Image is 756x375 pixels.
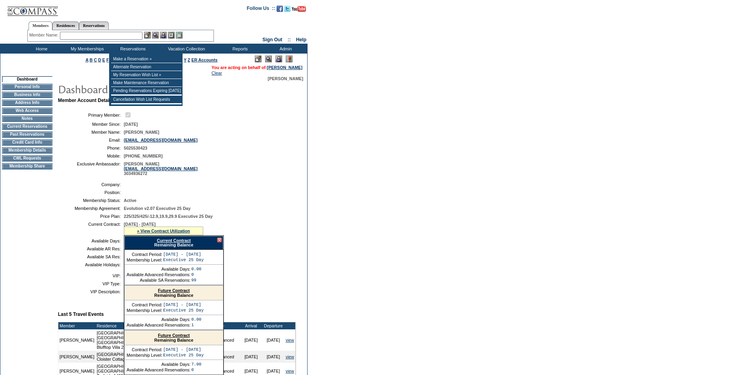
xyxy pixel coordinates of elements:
a: Clear [212,71,222,75]
td: Type [214,322,240,329]
td: [DATE] [240,329,262,351]
td: Member [58,322,96,329]
td: Primary Member: [61,111,121,119]
td: Membership Level: [127,353,162,358]
a: Residences [52,21,79,30]
img: Subscribe to our YouTube Channel [292,6,306,12]
td: Membership Status: [61,198,121,203]
td: Membership Level: [127,308,162,313]
span: 225/325/425/-12.9,19.9,29.9 Executive 25 Day [124,214,213,219]
td: 0.00 [191,317,202,322]
td: [DATE] - [DATE] [163,302,204,307]
a: B [90,58,93,62]
img: View Mode [265,56,272,62]
td: Available Advanced Reservations: [127,272,190,277]
td: Make Maintenance Reservation [111,79,182,87]
td: Company: [61,182,121,187]
div: Remaining Balance [125,286,223,300]
td: Membership Level: [127,258,162,262]
td: Available Days: [127,267,190,271]
span: Evolution v2.07 Executive 25 Day [124,206,190,211]
img: b_edit.gif [144,32,151,38]
td: Executive 25 Day [163,308,204,313]
td: Residence [96,322,214,329]
td: CWL Requests [2,155,52,162]
td: Credit Card Info [2,139,52,146]
td: Advanced [214,329,240,351]
span: [PERSON_NAME] [268,76,303,81]
td: Available Holidays: [61,262,121,267]
a: view [286,338,294,342]
a: Help [296,37,306,42]
span: [PHONE_NUMBER] [124,154,163,158]
td: Available Advanced Reservations: [127,367,190,372]
a: E [102,58,105,62]
td: Departure [262,322,285,329]
img: Impersonate [275,56,282,62]
td: Contract Period: [127,252,162,257]
td: 0 [191,367,202,372]
span: You are acting on behalf of: [212,65,302,70]
a: C [94,58,97,62]
b: Last 5 Travel Events [58,312,104,317]
td: Member Since: [61,122,121,127]
td: Personal Info [2,84,52,90]
a: Future Contract [158,288,190,293]
td: Dashboard [2,76,52,82]
td: [PERSON_NAME] [58,351,96,363]
span: [DATE] [124,122,138,127]
td: Cancellation Wish List Requests [111,96,182,104]
div: Member Name: [29,32,60,38]
td: [PERSON_NAME] [58,329,96,351]
img: Follow us on Twitter [284,6,290,12]
a: F [106,58,109,62]
td: 1 [191,323,202,327]
td: Email: [61,138,121,142]
td: Available Days: [127,362,190,367]
a: D [98,58,101,62]
td: Current Contract: [61,222,121,235]
td: Mobile: [61,154,121,158]
a: Follow us on Twitter [284,8,290,13]
td: Membership Details [2,147,52,154]
img: pgTtlDashboard.gif [58,81,216,97]
span: [PERSON_NAME] [124,130,159,135]
td: Available Days: [127,317,190,322]
td: Available AR Res: [61,246,121,251]
td: Arrival [240,322,262,329]
td: Address Info [2,100,52,106]
td: Available Days: [61,238,121,243]
td: Vacation Collection [155,44,216,54]
td: [DATE] - [DATE] [163,347,204,352]
td: Member Name: [61,130,121,135]
td: Make a Reservation » [111,55,182,63]
td: Position: [61,190,121,195]
td: 99 [191,278,202,283]
a: A [86,58,88,62]
td: Contract Period: [127,302,162,307]
td: Available Advanced Reservations: [127,323,190,327]
a: [EMAIL_ADDRESS][DOMAIN_NAME] [124,138,198,142]
td: Available SA Res: [61,254,121,259]
td: Contract Period: [127,347,162,352]
td: Reservations [109,44,155,54]
td: Home [18,44,63,54]
td: Follow Us :: [247,5,275,14]
img: Become our fan on Facebook [277,6,283,12]
a: Future Contract [158,333,190,338]
td: 0 [191,272,202,277]
b: Member Account Details [58,98,113,103]
img: View [152,32,159,38]
td: My Reservation Wish List » [111,71,182,79]
td: Price Plan: [61,214,121,219]
a: » View Contract Utilization [137,229,190,233]
td: Alternate Reservation [111,63,182,71]
td: [DATE] [240,351,262,363]
td: Exclusive Ambassador: [61,162,121,176]
a: Y [184,58,187,62]
span: [PERSON_NAME] 3034936272 [124,162,198,176]
td: Available SA Reservations: [127,278,190,283]
td: 0.00 [191,267,202,271]
td: [DATE] [262,351,285,363]
a: Subscribe to our YouTube Channel [292,8,306,13]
